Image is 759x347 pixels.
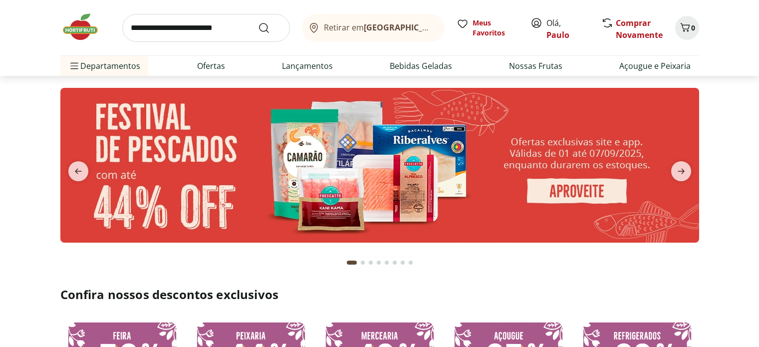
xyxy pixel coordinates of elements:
a: Nossas Frutas [509,60,562,72]
a: Paulo [546,29,569,40]
button: Go to page 6 from fs-carousel [391,251,399,275]
img: pescados [60,88,699,243]
span: Olá, [546,17,591,41]
span: Departamentos [68,54,140,78]
a: Comprar Novamente [616,17,663,40]
b: [GEOGRAPHIC_DATA]/[GEOGRAPHIC_DATA] [364,22,532,33]
button: Menu [68,54,80,78]
button: Go to page 4 from fs-carousel [375,251,383,275]
a: Lançamentos [282,60,333,72]
input: search [122,14,290,42]
img: Hortifruti [60,12,110,42]
button: Go to page 8 from fs-carousel [407,251,415,275]
button: Go to page 5 from fs-carousel [383,251,391,275]
a: Ofertas [197,60,225,72]
h2: Confira nossos descontos exclusivos [60,287,699,303]
span: Meus Favoritos [473,18,518,38]
button: Retirar em[GEOGRAPHIC_DATA]/[GEOGRAPHIC_DATA] [302,14,445,42]
button: Go to page 2 from fs-carousel [359,251,367,275]
button: previous [60,161,96,181]
button: next [663,161,699,181]
button: Go to page 3 from fs-carousel [367,251,375,275]
span: Retirar em [324,23,434,32]
button: Go to page 7 from fs-carousel [399,251,407,275]
a: Açougue e Peixaria [619,60,691,72]
button: Submit Search [258,22,282,34]
button: Current page from fs-carousel [345,251,359,275]
button: Carrinho [675,16,699,40]
a: Bebidas Geladas [390,60,452,72]
span: 0 [691,23,695,32]
a: Meus Favoritos [457,18,518,38]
